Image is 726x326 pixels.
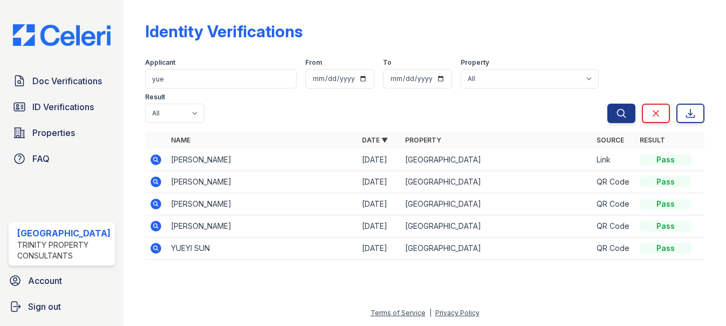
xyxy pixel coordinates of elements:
div: Pass [640,199,691,209]
a: FAQ [9,148,115,169]
td: QR Code [592,237,635,260]
a: Properties [9,122,115,144]
span: Properties [32,126,75,139]
a: Doc Verifications [9,70,115,92]
td: QR Code [592,193,635,215]
td: [DATE] [358,215,401,237]
a: Property [405,136,441,144]
a: Account [4,270,119,291]
td: [GEOGRAPHIC_DATA] [401,171,592,193]
td: [PERSON_NAME] [167,149,358,171]
a: Terms of Service [371,309,426,317]
a: ID Verifications [9,96,115,118]
div: Pass [640,154,691,165]
label: Property [461,58,489,67]
label: From [305,58,322,67]
img: CE_Logo_Blue-a8612792a0a2168367f1c8372b55b34899dd931a85d93a1a3d3e32e68fde9ad4.png [4,24,119,46]
div: [GEOGRAPHIC_DATA] [17,227,111,240]
td: [PERSON_NAME] [167,171,358,193]
td: [PERSON_NAME] [167,215,358,237]
a: Result [640,136,665,144]
div: Pass [640,243,691,254]
label: To [383,58,392,67]
td: [GEOGRAPHIC_DATA] [401,149,592,171]
a: Sign out [4,296,119,317]
td: [DATE] [358,171,401,193]
td: Link [592,149,635,171]
span: Doc Verifications [32,74,102,87]
label: Result [145,93,165,101]
div: Pass [640,176,691,187]
a: Privacy Policy [435,309,480,317]
span: Sign out [28,300,61,313]
td: [DATE] [358,193,401,215]
td: [GEOGRAPHIC_DATA] [401,193,592,215]
td: [GEOGRAPHIC_DATA] [401,215,592,237]
td: [DATE] [358,237,401,260]
td: QR Code [592,171,635,193]
div: Trinity Property Consultants [17,240,111,261]
td: [GEOGRAPHIC_DATA] [401,237,592,260]
span: ID Verifications [32,100,94,113]
span: FAQ [32,152,50,165]
td: [PERSON_NAME] [167,193,358,215]
a: Source [597,136,624,144]
span: Account [28,274,62,287]
td: YUEYI SUN [167,237,358,260]
input: Search by name or phone number [145,69,297,89]
a: Name [171,136,190,144]
div: Pass [640,221,691,232]
div: | [429,309,432,317]
div: Identity Verifications [145,22,303,41]
td: [DATE] [358,149,401,171]
label: Applicant [145,58,175,67]
a: Date ▼ [362,136,388,144]
td: QR Code [592,215,635,237]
